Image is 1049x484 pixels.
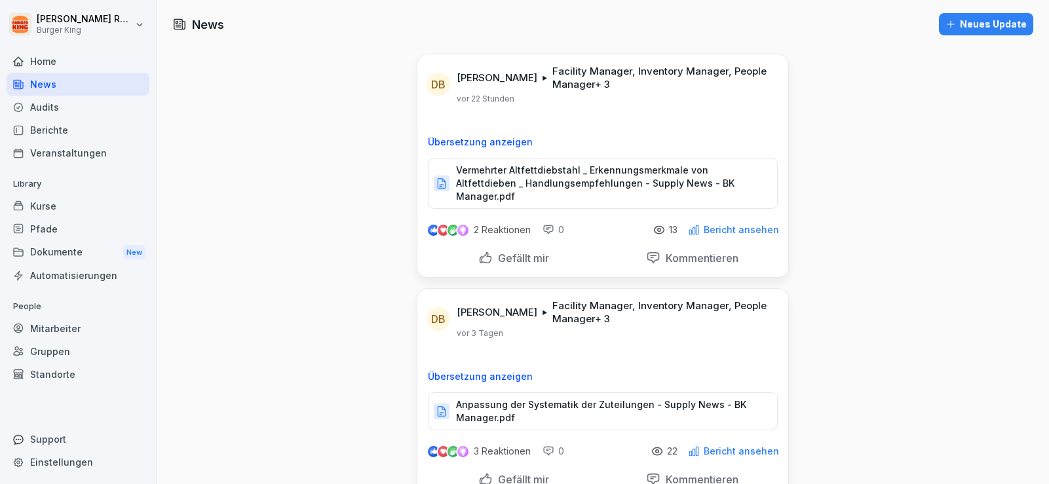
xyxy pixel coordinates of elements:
a: Pfade [7,217,149,240]
p: Anpassung der Systematik der Zuteilungen - Supply News - BK Manager.pdf [456,398,764,424]
p: Bericht ansehen [704,225,779,235]
a: Automatisierungen [7,264,149,287]
p: Library [7,174,149,195]
p: Facility Manager, Inventory Manager, People Manager + 3 [552,299,772,326]
p: Burger King [37,26,132,35]
a: Gruppen [7,340,149,363]
a: News [7,73,149,96]
a: Veranstaltungen [7,141,149,164]
a: Standorte [7,363,149,386]
a: Berichte [7,119,149,141]
p: Bericht ansehen [704,446,779,456]
div: New [123,245,145,260]
p: [PERSON_NAME] [457,71,537,84]
p: 3 Reaktionen [474,446,531,456]
a: Mitarbeiter [7,317,149,340]
a: Kurse [7,195,149,217]
img: inspiring [457,224,468,236]
p: 22 [667,446,677,456]
a: Vermehrter Altfettdiebstahl _ Erkennungsmerkmale von Altfettdieben _ Handlungsempfehlungen - Supp... [428,181,778,194]
p: 13 [669,225,677,235]
img: celebrate [448,446,459,457]
img: love [438,447,448,456]
div: Support [7,428,149,451]
img: love [438,225,448,235]
img: like [429,446,439,456]
p: Übersetzung anzeigen [428,137,778,147]
a: Einstellungen [7,451,149,474]
img: inspiring [457,445,468,457]
img: celebrate [448,225,459,236]
div: 0 [543,223,564,236]
a: Audits [7,96,149,119]
div: Dokumente [7,240,149,265]
p: Übersetzung anzeigen [428,371,778,382]
p: Gefällt mir [493,251,549,265]
p: Kommentieren [660,251,738,265]
p: [PERSON_NAME] [457,306,537,319]
a: Home [7,50,149,73]
div: DB [427,73,450,96]
button: Neues Update [939,13,1033,35]
p: Vermehrter Altfettdiebstahl _ Erkennungsmerkmale von Altfettdieben _ Handlungsempfehlungen - Supp... [456,164,764,203]
div: 0 [543,445,564,458]
div: DB [427,307,450,331]
a: DokumenteNew [7,240,149,265]
p: vor 3 Tagen [457,328,503,339]
p: vor 22 Stunden [457,94,514,104]
p: 2 Reaktionen [474,225,531,235]
img: like [429,225,439,235]
a: Anpassung der Systematik der Zuteilungen - Supply News - BK Manager.pdf [428,409,778,422]
p: Facility Manager, Inventory Manager, People Manager + 3 [552,65,772,91]
p: [PERSON_NAME] Rohrich [37,14,132,25]
p: People [7,296,149,317]
h1: News [192,16,224,33]
div: Neues Update [945,17,1027,31]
